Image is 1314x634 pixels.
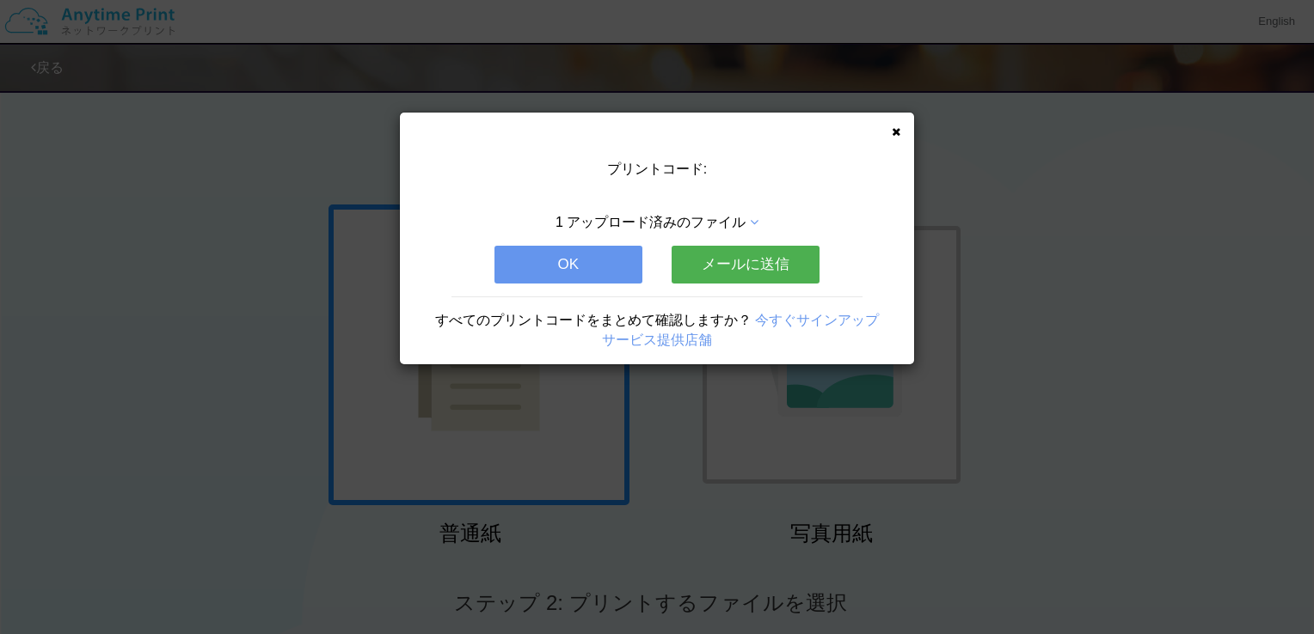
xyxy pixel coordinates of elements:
[755,313,879,327] a: 今すぐサインアップ
[607,162,707,176] span: プリントコード:
[602,332,712,347] a: サービス提供店舗
[435,313,752,327] span: すべてのプリントコードをまとめて確認しますか？
[672,246,820,283] button: メールに送信
[556,215,746,229] span: 1 アップロード済みのファイル
[494,246,642,283] button: OK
